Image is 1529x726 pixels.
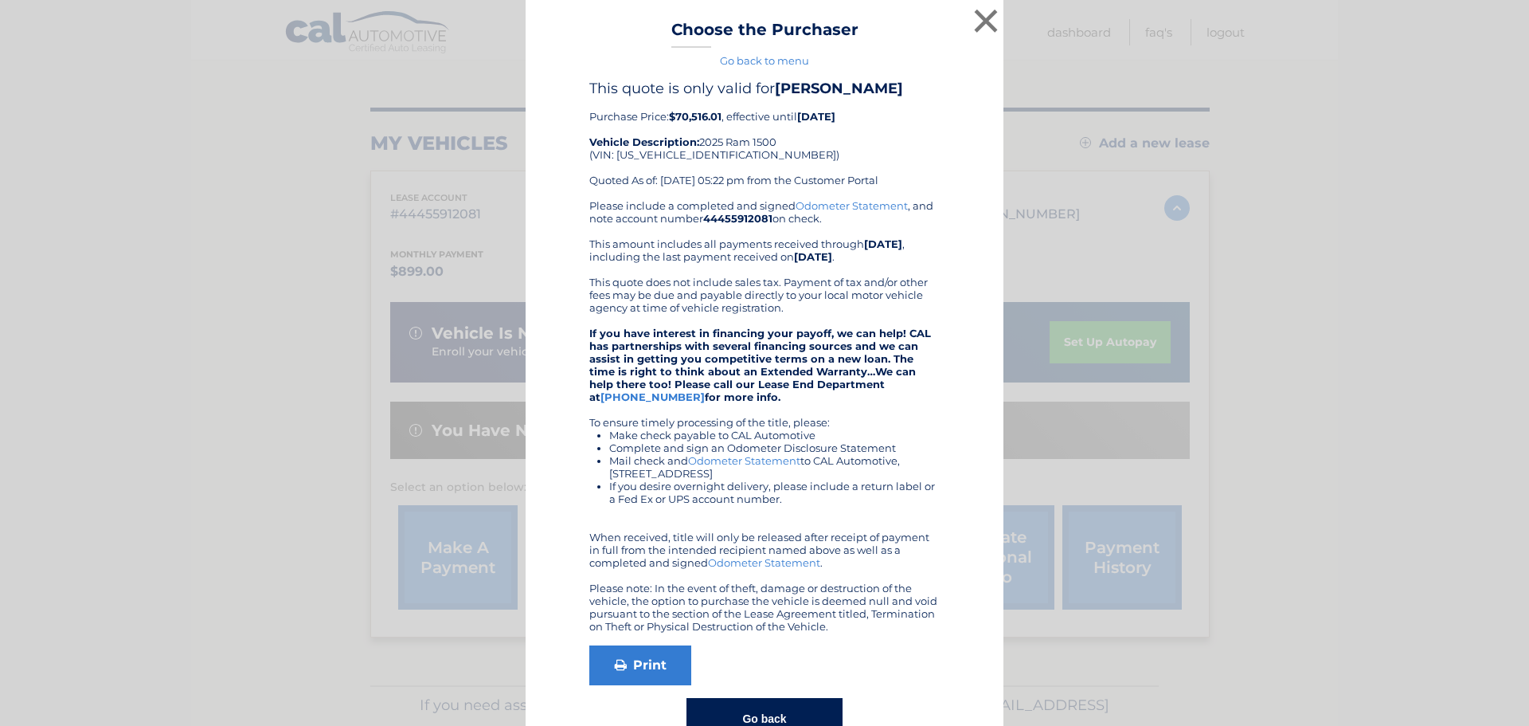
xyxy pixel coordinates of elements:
button: × [970,5,1002,37]
b: [PERSON_NAME] [775,80,903,97]
li: Complete and sign an Odometer Disclosure Statement [609,441,940,454]
b: $70,516.01 [669,110,721,123]
a: Odometer Statement [796,199,908,212]
b: [DATE] [794,250,832,263]
div: Please include a completed and signed , and note account number on check. This amount includes al... [589,199,940,633]
a: Print [589,646,691,685]
b: 44455912081 [703,212,772,225]
b: [DATE] [797,110,835,123]
b: [DATE] [864,237,902,250]
strong: Vehicle Description: [589,135,699,148]
h4: This quote is only valid for [589,80,940,97]
li: Make check payable to CAL Automotive [609,429,940,441]
a: Odometer Statement [708,556,820,569]
h3: Choose the Purchaser [671,20,858,48]
a: Go back to menu [720,54,809,67]
a: Odometer Statement [688,454,800,467]
a: [PHONE_NUMBER] [600,390,705,403]
strong: If you have interest in financing your payoff, we can help! CAL has partnerships with several fin... [589,327,931,403]
li: If you desire overnight delivery, please include a return label or a Fed Ex or UPS account number. [609,480,940,505]
li: Mail check and to CAL Automotive, [STREET_ADDRESS] [609,454,940,480]
div: Purchase Price: , effective until 2025 Ram 1500 (VIN: [US_VEHICLE_IDENTIFICATION_NUMBER]) Quoted ... [589,80,940,199]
